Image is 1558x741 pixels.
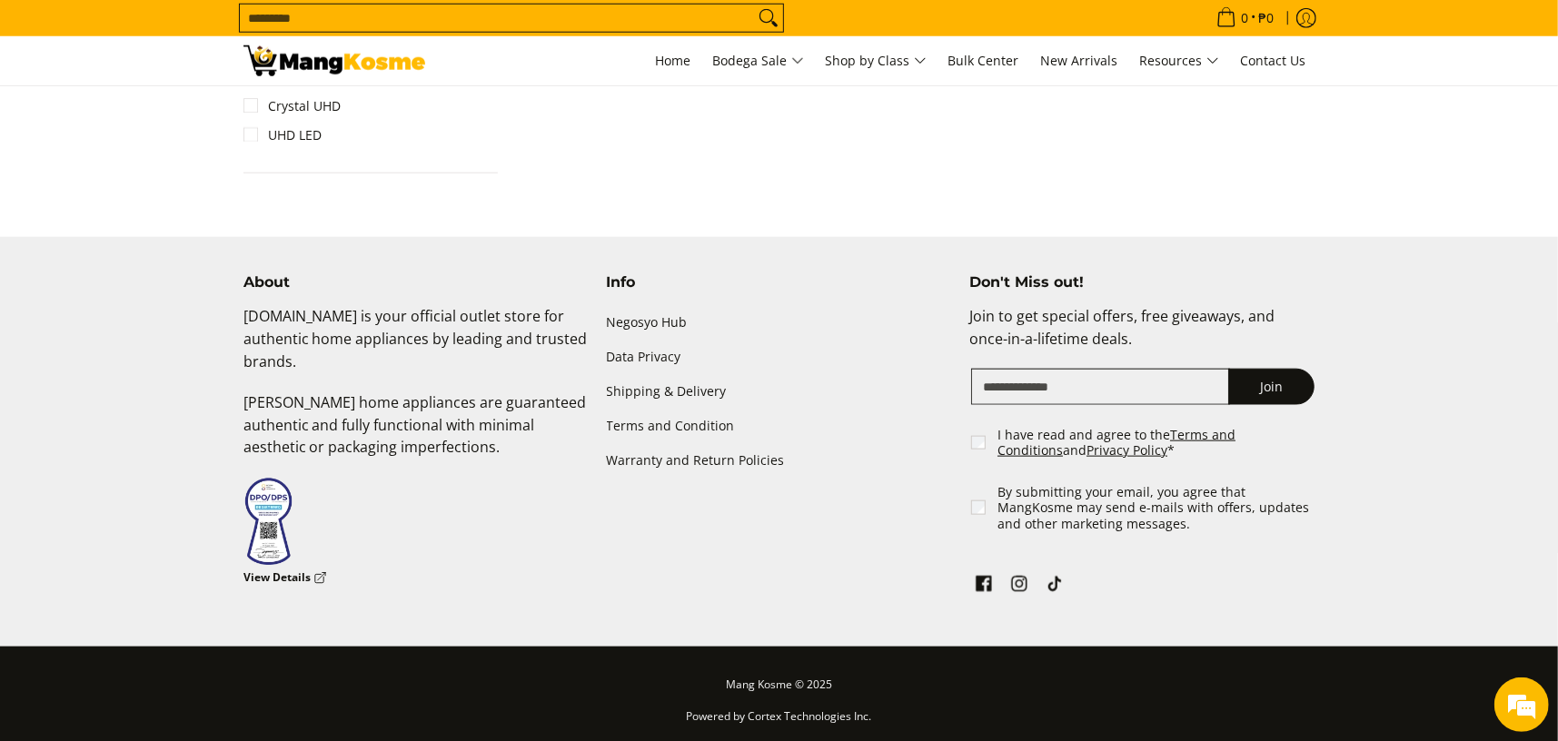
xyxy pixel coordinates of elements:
[1032,36,1127,85] a: New Arrivals
[298,9,342,53] div: Minimize live chat window
[939,36,1028,85] a: Bulk Center
[997,426,1235,459] a: Terms and Conditions
[243,674,1315,706] p: Mang Kosme © 2025
[1041,52,1118,69] span: New Arrivals
[704,36,813,85] a: Bodega Sale
[243,92,342,121] a: Crystal UHD
[94,102,305,125] div: Chat with us now
[243,567,327,589] a: View Details
[997,484,1316,532] label: By submitting your email, you agree that MangKosme may send e-mails with offers, updates and othe...
[105,229,251,412] span: We're online!
[243,706,1315,737] p: Powered by Cortex Technologies Inc.
[1211,8,1280,28] span: •
[607,375,952,410] a: Shipping & Delivery
[1256,12,1277,25] span: ₱0
[1228,369,1315,405] button: Join
[607,444,952,479] a: Warranty and Return Policies
[1007,571,1032,602] a: See Mang Kosme on Instagram
[1232,36,1315,85] a: Contact Us
[713,50,804,73] span: Bodega Sale
[9,496,346,559] textarea: Type your message and hit 'Enter'
[1140,50,1219,73] span: Resources
[243,45,425,76] img: TVs - Premium Television Brands l Mang Kosme
[243,305,589,390] p: [DOMAIN_NAME] is your official outlet store for authentic home appliances by leading and trusted ...
[969,305,1315,369] p: Join to get special offers, free giveaways, and once-in-a-lifetime deals.
[243,477,293,567] img: Data Privacy Seal
[607,273,952,291] h4: Info
[607,305,952,340] a: Negosyo Hub
[243,273,589,291] h4: About
[826,50,927,73] span: Shop by Class
[1042,571,1067,602] a: See Mang Kosme on TikTok
[607,340,952,374] a: Data Privacy
[997,427,1316,459] label: I have read and agree to the and *
[647,36,700,85] a: Home
[1241,52,1306,69] span: Contact Us
[656,52,691,69] span: Home
[1087,441,1167,459] a: Privacy Policy
[607,410,952,444] a: Terms and Condition
[948,52,1019,69] span: Bulk Center
[1131,36,1228,85] a: Resources
[243,121,323,150] a: UHD LED
[754,5,783,32] button: Search
[1239,12,1252,25] span: 0
[817,36,936,85] a: Shop by Class
[443,36,1315,85] nav: Main Menu
[969,273,1315,291] h4: Don't Miss out!
[243,391,589,477] p: [PERSON_NAME] home appliances are guaranteed authentic and fully functional with minimal aestheti...
[971,571,997,602] a: See Mang Kosme on Facebook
